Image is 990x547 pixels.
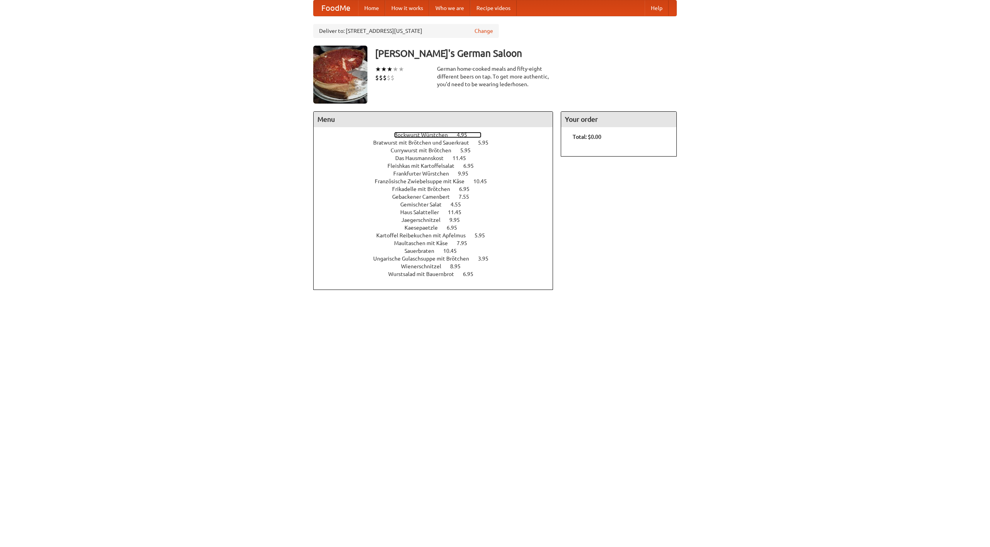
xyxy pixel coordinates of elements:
[401,217,474,223] a: Jaegerschnitzel 9.95
[394,132,456,138] span: Bockwurst Würstchen
[387,163,462,169] span: Fleishkas mit Kartoffelsalat
[391,147,485,153] a: Currywurst mit Brötchen 5.95
[437,65,553,88] div: German home-cooked meals and fifty-eight different beers on tap. To get more authentic, you'd nee...
[387,73,391,82] li: $
[314,0,358,16] a: FoodMe
[400,209,476,215] a: Haus Salatteller 11.45
[373,140,477,146] span: Bratwurst mit Brötchen und Sauerkraut
[470,0,517,16] a: Recipe videos
[375,178,472,184] span: Französische Zwiebelsuppe mit Käse
[392,186,484,192] a: Frikadelle mit Brötchen 6.95
[405,225,471,231] a: Kaesepaetzle 6.95
[391,73,394,82] li: $
[450,263,468,269] span: 8.95
[457,132,475,138] span: 4.95
[387,163,488,169] a: Fleishkas mit Kartoffelsalat 6.95
[388,271,462,277] span: Wurstsalad mit Bauernbrot
[448,209,469,215] span: 11.45
[375,65,381,73] li: ★
[379,73,383,82] li: $
[376,232,473,239] span: Kartoffel Reibekuchen mit Apfelmus
[458,170,476,177] span: 9.95
[394,240,481,246] a: Maultaschen mit Käse 7.95
[395,155,451,161] span: Das Hausmannskost
[573,134,601,140] b: Total: $0.00
[385,0,429,16] a: How it works
[645,0,669,16] a: Help
[400,201,475,208] a: Gemischter Salat 4.55
[314,112,553,127] h4: Menu
[463,163,481,169] span: 6.95
[313,46,367,104] img: angular.jpg
[400,209,447,215] span: Haus Salatteller
[392,194,457,200] span: Gebackener Camenbert
[375,73,379,82] li: $
[473,178,495,184] span: 10.45
[376,232,499,239] a: Kartoffel Reibekuchen mit Apfelmus 5.95
[401,217,448,223] span: Jaegerschnitzel
[429,0,470,16] a: Who we are
[398,65,404,73] li: ★
[478,140,496,146] span: 5.95
[405,248,442,254] span: Sauerbraten
[373,140,503,146] a: Bratwurst mit Brötchen und Sauerkraut 5.95
[358,0,385,16] a: Home
[392,194,483,200] a: Gebackener Camenbert 7.55
[393,65,398,73] li: ★
[388,271,488,277] a: Wurstsalad mit Bauernbrot 6.95
[400,201,449,208] span: Gemischter Salat
[391,147,459,153] span: Currywurst mit Brötchen
[460,147,478,153] span: 5.95
[405,248,471,254] a: Sauerbraten 10.45
[373,256,477,262] span: Ungarische Gulaschsuppe mit Brötchen
[375,178,501,184] a: Französische Zwiebelsuppe mit Käse 10.45
[313,24,499,38] div: Deliver to: [STREET_ADDRESS][US_STATE]
[401,263,475,269] a: Wienerschnitzel 8.95
[475,27,493,35] a: Change
[449,217,468,223] span: 9.95
[459,194,477,200] span: 7.55
[457,240,475,246] span: 7.95
[478,256,496,262] span: 3.95
[405,225,445,231] span: Kaesepaetzle
[447,225,465,231] span: 6.95
[381,65,387,73] li: ★
[475,232,493,239] span: 5.95
[561,112,676,127] h4: Your order
[394,240,456,246] span: Maultaschen mit Käse
[393,170,457,177] span: Frankfurter Würstchen
[392,186,458,192] span: Frikadelle mit Brötchen
[375,46,677,61] h3: [PERSON_NAME]'s German Saloon
[394,132,481,138] a: Bockwurst Würstchen 4.95
[395,155,480,161] a: Das Hausmannskost 11.45
[452,155,474,161] span: 11.45
[373,256,503,262] a: Ungarische Gulaschsuppe mit Brötchen 3.95
[459,186,477,192] span: 6.95
[401,263,449,269] span: Wienerschnitzel
[387,65,393,73] li: ★
[463,271,481,277] span: 6.95
[443,248,464,254] span: 10.45
[383,73,387,82] li: $
[393,170,483,177] a: Frankfurter Würstchen 9.95
[451,201,469,208] span: 4.55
